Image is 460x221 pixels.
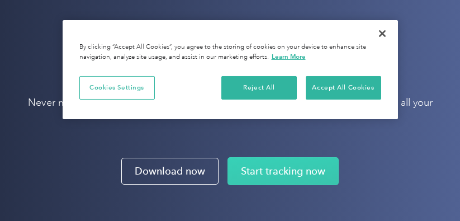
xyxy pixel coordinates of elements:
a: Start tracking now [227,157,339,185]
button: Reject All [221,76,297,100]
div: By clicking “Accept All Cookies”, you agree to the storing of cookies on your device to enhance s... [79,43,381,62]
button: Cookies Settings [79,76,155,100]
div: Privacy [63,20,398,119]
a: Download now [121,158,219,185]
h1: Automatic mileage tracker [17,63,443,85]
div: Cookie banner [63,20,398,119]
a: More information about your privacy, opens in a new tab [272,53,306,60]
p: Never miss a mile with the Everlance mileage tracker app. Set it, forget it and track all your mi... [17,96,443,123]
button: Close [370,21,395,46]
button: Accept All Cookies [306,76,381,100]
